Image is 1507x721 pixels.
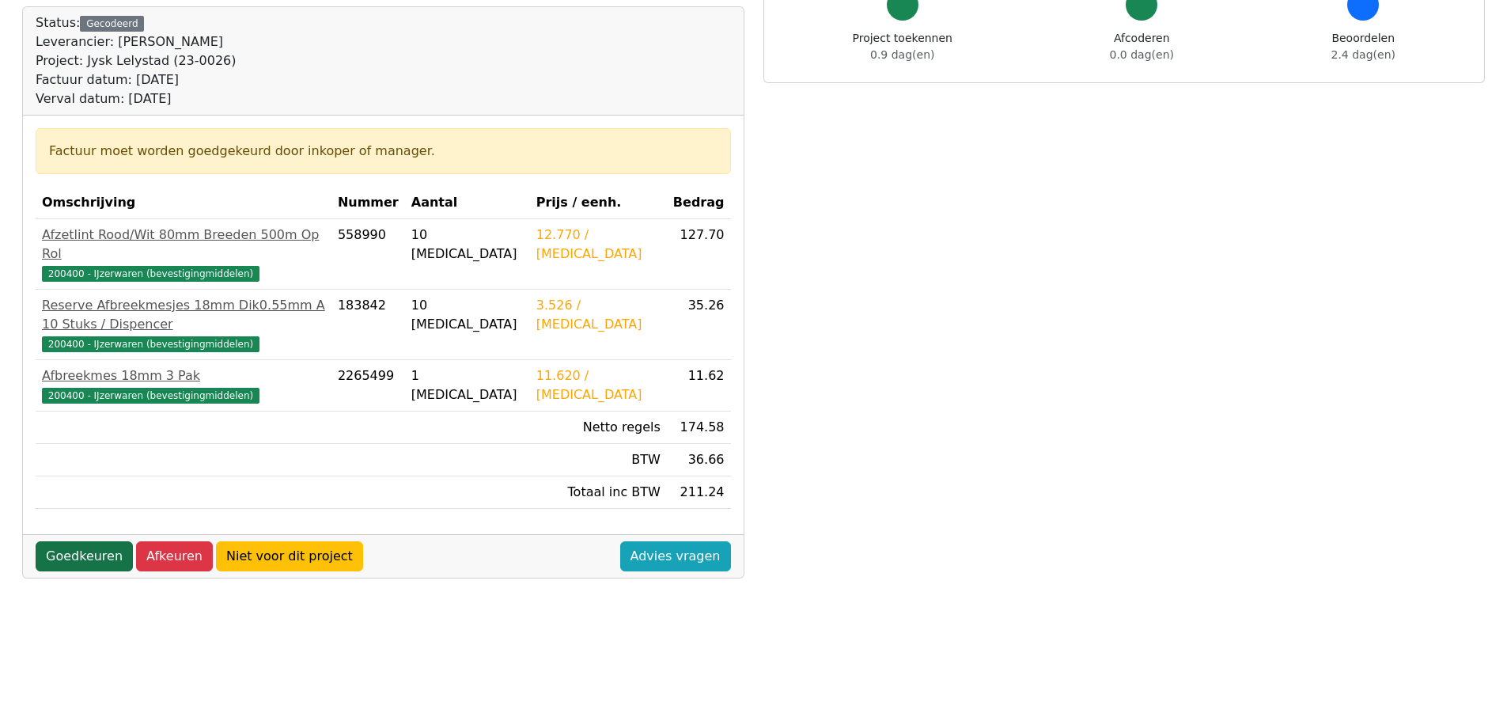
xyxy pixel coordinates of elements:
a: Afkeuren [136,541,213,571]
td: 183842 [331,290,405,360]
th: Omschrijving [36,187,331,219]
div: Afbreekmes 18mm 3 Pak [42,366,325,385]
div: Gecodeerd [80,16,144,32]
th: Prijs / eenh. [530,187,667,219]
th: Bedrag [667,187,731,219]
div: Afcoderen [1110,30,1174,63]
td: 211.24 [667,476,731,509]
td: 36.66 [667,444,731,476]
div: Verval datum: [DATE] [36,89,236,108]
div: 3.526 / [MEDICAL_DATA] [536,296,661,334]
div: Project: Jysk Lelystad (23-0026) [36,51,236,70]
span: 0.9 dag(en) [870,48,934,61]
div: Project toekennen [853,30,952,63]
div: 12.770 / [MEDICAL_DATA] [536,226,661,264]
a: Niet voor dit project [216,541,363,571]
span: 200400 - IJzerwaren (bevestigingmiddelen) [42,266,259,282]
td: 558990 [331,219,405,290]
th: Nummer [331,187,405,219]
span: 200400 - IJzerwaren (bevestigingmiddelen) [42,388,259,404]
td: 11.62 [667,360,731,412]
th: Aantal [405,187,530,219]
span: 200400 - IJzerwaren (bevestigingmiddelen) [42,336,259,352]
td: Netto regels [530,412,667,444]
div: Beoordelen [1331,30,1395,63]
td: Totaal inc BTW [530,476,667,509]
div: 10 [MEDICAL_DATA] [411,226,524,264]
div: Leverancier: [PERSON_NAME] [36,32,236,51]
a: Reserve Afbreekmesjes 18mm Dik0.55mm A 10 Stuks / Dispencer200400 - IJzerwaren (bevestigingmiddelen) [42,296,325,353]
div: Afzetlint Rood/Wit 80mm Breeden 500m Op Rol [42,226,325,264]
a: Afbreekmes 18mm 3 Pak200400 - IJzerwaren (bevestigingmiddelen) [42,366,325,404]
a: Advies vragen [620,541,731,571]
td: 174.58 [667,412,731,444]
div: Status: [36,13,236,108]
div: Factuur datum: [DATE] [36,70,236,89]
div: 10 [MEDICAL_DATA] [411,296,524,334]
td: 2265499 [331,360,405,412]
div: 1 [MEDICAL_DATA] [411,366,524,404]
span: 2.4 dag(en) [1331,48,1395,61]
div: 11.620 / [MEDICAL_DATA] [536,366,661,404]
span: 0.0 dag(en) [1110,48,1174,61]
div: Factuur moet worden goedgekeurd door inkoper of manager. [49,142,718,161]
td: 127.70 [667,219,731,290]
a: Afzetlint Rood/Wit 80mm Breeden 500m Op Rol200400 - IJzerwaren (bevestigingmiddelen) [42,226,325,283]
td: BTW [530,444,667,476]
div: Reserve Afbreekmesjes 18mm Dik0.55mm A 10 Stuks / Dispencer [42,296,325,334]
a: Goedkeuren [36,541,133,571]
td: 35.26 [667,290,731,360]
